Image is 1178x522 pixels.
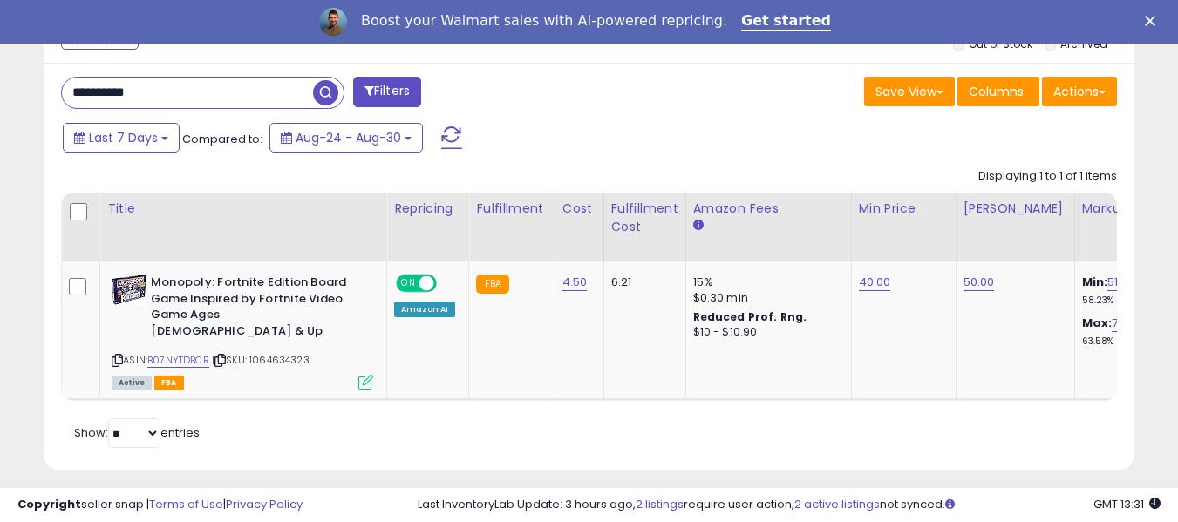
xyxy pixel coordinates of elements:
[112,275,373,388] div: ASIN:
[154,376,184,390] span: FBA
[361,12,727,30] div: Boost your Walmart sales with AI-powered repricing.
[562,274,588,291] a: 4.50
[151,275,363,343] b: Monopoly: Fortnite Edition Board Game Inspired by Fortnite Video Game Ages [DEMOGRAPHIC_DATA] & Up
[1060,37,1107,51] label: Archived
[476,200,547,218] div: Fulfillment
[562,200,596,218] div: Cost
[864,77,955,106] button: Save View
[1042,77,1117,106] button: Actions
[434,276,462,291] span: OFF
[319,8,347,36] img: Profile image for Adrian
[978,168,1117,185] div: Displaying 1 to 1 of 1 items
[611,275,672,290] div: 6.21
[212,353,310,367] span: | SKU: 1064634323
[859,200,949,218] div: Min Price
[226,496,303,512] a: Privacy Policy
[17,497,303,513] div: seller snap | |
[74,424,200,441] span: Show: entries
[182,131,262,147] span: Compared to:
[147,353,209,368] a: B07NYTDBCR
[969,83,1024,100] span: Columns
[107,200,379,218] div: Title
[149,496,223,512] a: Terms of Use
[693,275,838,290] div: 15%
[957,77,1039,106] button: Columns
[1145,16,1162,26] div: Close
[269,123,423,153] button: Aug-24 - Aug-30
[296,129,401,146] span: Aug-24 - Aug-30
[17,496,81,512] strong: Copyright
[394,200,461,218] div: Repricing
[476,275,508,294] small: FBA
[1112,315,1151,332] a: 706.44
[693,218,704,234] small: Amazon Fees.
[1093,496,1161,512] span: 2025-09-7 13:31 GMT
[693,325,838,340] div: $10 - $10.90
[418,497,1161,513] div: Last InventoryLab Update: 3 hours ago, require user action, not synced.
[969,37,1032,51] label: Out of Stock
[794,496,880,512] a: 2 active listings
[89,129,158,146] span: Last 7 Days
[1082,274,1108,290] b: Min:
[1107,274,1141,291] a: 517.56
[112,376,152,390] span: All listings currently available for purchase on Amazon
[859,274,891,291] a: 40.00
[964,200,1067,218] div: [PERSON_NAME]
[1082,315,1113,331] b: Max:
[394,302,455,317] div: Amazon AI
[636,496,684,512] a: 2 listings
[112,275,146,305] img: 51JiNsvQ2wL._SL40_.jpg
[353,77,421,107] button: Filters
[693,290,838,306] div: $0.30 min
[611,200,678,236] div: Fulfillment Cost
[693,200,844,218] div: Amazon Fees
[63,123,180,153] button: Last 7 Days
[693,309,807,324] b: Reduced Prof. Rng.
[964,274,995,291] a: 50.00
[741,12,831,31] a: Get started
[398,276,419,291] span: ON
